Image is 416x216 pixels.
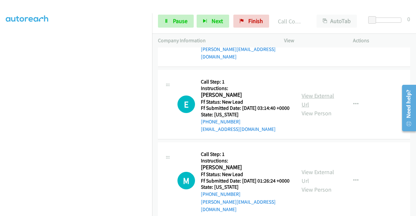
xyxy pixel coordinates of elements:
p: Company Information [158,37,272,44]
h5: Ff Status: New Lead [201,171,290,178]
button: AutoTab [317,15,357,28]
h1: M [177,172,195,189]
div: 0 [407,15,410,23]
div: Delay between calls (in seconds) [371,18,401,23]
a: View Person [302,186,331,193]
iframe: Resource Center [397,82,416,134]
span: Pause [173,17,188,25]
a: Finish [233,15,269,28]
a: View Person [302,109,331,117]
span: Next [212,17,223,25]
h5: Call Step: 1 [201,79,290,85]
p: View [284,37,341,44]
h5: State: [US_STATE] [201,184,290,190]
a: Pause [158,15,194,28]
p: Actions [353,37,410,44]
div: The call is yet to be attempted [177,172,195,189]
div: The call is yet to be attempted [177,95,195,113]
h5: Call Step: 1 [201,151,290,158]
a: View External Url [302,168,334,184]
h5: Instructions: [201,158,290,164]
h1: E [177,95,195,113]
a: [EMAIL_ADDRESS][DOMAIN_NAME] [201,126,276,132]
h2: [PERSON_NAME] [201,91,288,99]
p: Call Completed [278,17,305,26]
a: View External Url [302,92,334,108]
span: Finish [248,17,263,25]
a: [PHONE_NUMBER] [201,191,240,197]
a: [PERSON_NAME][EMAIL_ADDRESS][DOMAIN_NAME] [201,199,276,213]
h5: Ff Submitted Date: [DATE] 03:14:40 +0000 [201,105,290,111]
h2: [PERSON_NAME] [201,164,288,171]
h5: Ff Submitted Date: [DATE] 01:26:24 +0000 [201,178,290,184]
button: Next [197,15,229,28]
h5: Instructions: [201,85,290,92]
h5: Ff Status: New Lead [201,99,290,105]
a: [PHONE_NUMBER] [201,119,240,125]
h5: State: [US_STATE] [201,111,290,118]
